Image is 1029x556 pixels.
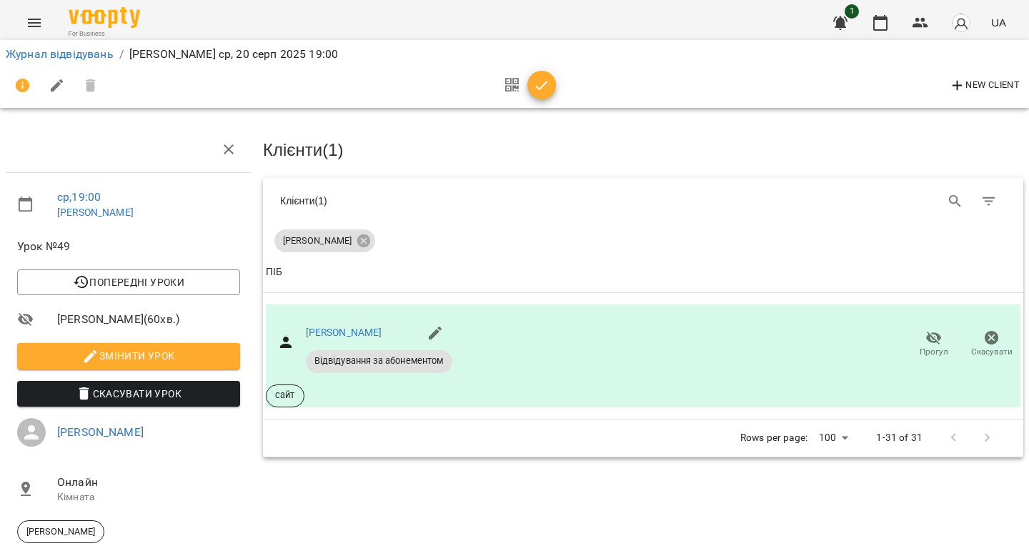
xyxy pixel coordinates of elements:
div: Table Toolbar [263,178,1023,224]
button: Прогул [905,324,963,364]
p: [PERSON_NAME] ср, 20 серп 2025 19:00 [129,46,338,63]
span: Прогул [920,346,948,358]
span: [PERSON_NAME] [18,525,104,538]
div: Клієнти ( 1 ) [280,194,632,208]
button: Фільтр [972,184,1006,219]
span: ПІБ [266,264,1020,281]
a: Журнал відвідувань [6,47,114,61]
a: [PERSON_NAME] [306,327,382,338]
a: ср , 19:00 [57,190,101,204]
img: Voopty Logo [69,7,140,28]
p: Rows per page: [740,431,807,445]
span: Скасувати Урок [29,385,229,402]
span: UA [991,15,1006,30]
span: New Client [949,77,1020,94]
button: Попередні уроки [17,269,240,295]
span: [PERSON_NAME] ( 60 хв. ) [57,311,240,328]
p: 1-31 of 31 [876,431,922,445]
p: Кімната [57,490,240,505]
button: UA [985,9,1012,36]
span: Змінити урок [29,347,229,364]
img: avatar_s.png [951,13,971,33]
div: Sort [266,264,282,281]
button: Menu [17,6,51,40]
span: Скасувати [971,346,1013,358]
span: Відвідування за абонементом [306,354,452,367]
div: [PERSON_NAME] [17,520,104,543]
span: Онлайн [57,474,240,491]
a: [PERSON_NAME] [57,207,134,218]
span: Попередні уроки [29,274,229,291]
button: Search [938,184,973,219]
div: [PERSON_NAME] [274,229,375,252]
h3: Клієнти ( 1 ) [263,141,1023,159]
li: / [119,46,124,63]
button: Змінити урок [17,343,240,369]
span: сайт [267,389,304,402]
span: 1 [845,4,859,19]
nav: breadcrumb [6,46,1023,63]
span: Урок №49 [17,238,240,255]
div: ПІБ [266,264,282,281]
a: [PERSON_NAME] [57,425,144,439]
button: New Client [945,74,1023,97]
span: For Business [69,29,140,39]
button: Скасувати [963,324,1020,364]
div: 100 [813,427,853,448]
button: Скасувати Урок [17,381,240,407]
span: [PERSON_NAME] [274,234,360,247]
